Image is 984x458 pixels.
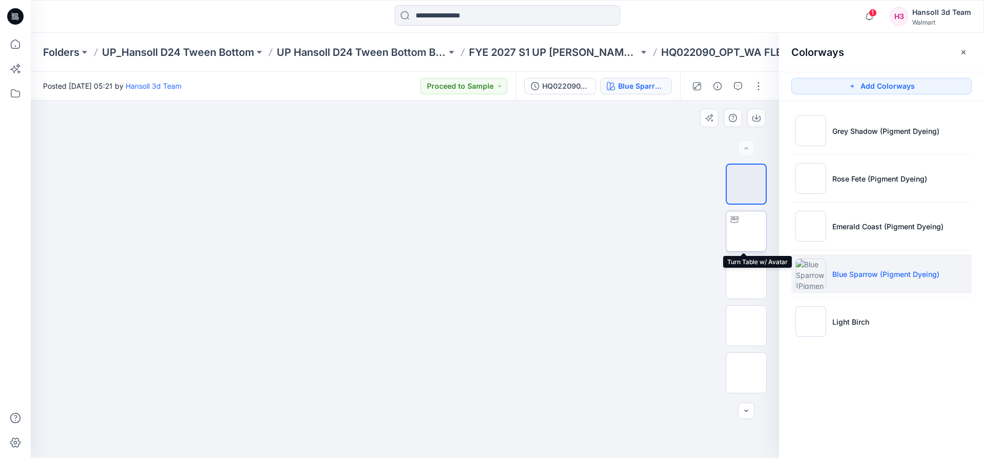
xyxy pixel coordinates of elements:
button: Add Colorways [791,78,972,94]
img: Emerald Coast (Pigment Dyeing) [795,211,826,242]
img: Light Birch [795,306,826,337]
img: Grey Shadow (Pigment Dyeing) [795,115,826,146]
p: Blue Sparrow (Pigment Dyeing) [832,269,939,280]
button: Blue Sparrow (Pigment Dyeing) [600,78,672,94]
span: 1 [869,9,877,17]
div: Blue Sparrow (Pigment Dyeing) [618,81,665,92]
div: Walmart [912,18,971,26]
a: UP_Hansoll D24 Tween Bottom [102,45,254,59]
p: Light Birch [832,316,869,327]
img: Blue Sparrow (Pigment Dyeing) [795,258,826,289]
div: HQ022090_ADM FC_REV2_WA FLEECE SHORTS [542,81,589,92]
a: Hansoll 3d Team [126,82,181,90]
p: HQ022090_OPT_WA FLEECE SHORTS [661,45,831,59]
img: Rose Fete (Pigment Dyeing) [795,163,826,194]
p: Grey Shadow (Pigment Dyeing) [832,126,939,136]
h2: Colorways [791,46,844,58]
button: Details [709,78,726,94]
a: Folders [43,45,79,59]
p: Rose Fete (Pigment Dyeing) [832,173,927,184]
span: Posted [DATE] 05:21 by [43,81,181,91]
div: Hansoll 3d Team [912,6,971,18]
a: UP Hansoll D24 Tween Bottom Board [277,45,446,59]
button: HQ022090_ADM FC_REV2_WA FLEECE SHORTS [524,78,596,94]
a: FYE 2027 S1 UP [PERSON_NAME] BOTTOM [469,45,639,59]
p: Emerald Coast (Pigment Dyeing) [832,221,944,232]
div: H3 [890,7,908,26]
